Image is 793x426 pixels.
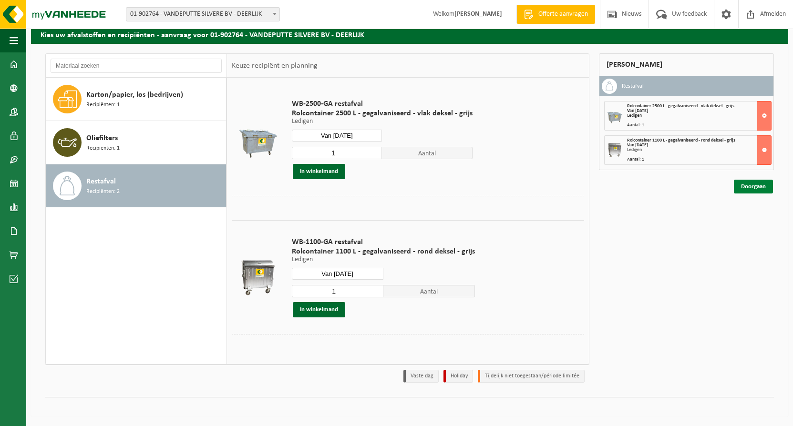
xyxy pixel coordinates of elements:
[86,89,183,101] span: Karton/papier, los (bedrijven)
[443,370,473,383] li: Holiday
[403,370,439,383] li: Vaste dag
[86,176,116,187] span: Restafval
[734,180,773,193] a: Doorgaan
[292,268,383,280] input: Selecteer datum
[599,53,774,76] div: [PERSON_NAME]
[51,59,222,73] input: Materiaal zoeken
[478,370,585,383] li: Tijdelijk niet toegestaan/période limitée
[31,25,788,43] h2: Kies uw afvalstoffen en recipiënten - aanvraag voor 01-902764 - VANDEPUTTE SILVERE BV - DEERLIJK
[46,121,227,164] button: Oliefilters Recipiënten: 1
[622,79,644,94] h3: Restafval
[627,123,771,128] div: Aantal: 1
[292,256,475,263] p: Ledigen
[627,142,648,148] strong: Van [DATE]
[292,109,473,118] span: Rolcontainer 2500 L - gegalvaniseerd - vlak deksel - grijs
[627,108,648,113] strong: Van [DATE]
[382,147,473,159] span: Aantal
[292,99,473,109] span: WB-2500-GA restafval
[86,132,118,144] span: Oliefilters
[46,78,227,121] button: Karton/papier, los (bedrijven) Recipiënten: 1
[86,187,120,196] span: Recipiënten: 2
[516,5,595,24] a: Offerte aanvragen
[292,130,382,142] input: Selecteer datum
[627,103,734,109] span: Rolcontainer 2500 L - gegalvaniseerd - vlak deksel - grijs
[536,10,590,19] span: Offerte aanvragen
[627,113,771,118] div: Ledigen
[292,237,475,247] span: WB-1100-GA restafval
[292,118,473,125] p: Ledigen
[293,164,345,179] button: In winkelmand
[383,285,475,297] span: Aantal
[86,144,120,153] span: Recipiënten: 1
[627,157,771,162] div: Aantal: 1
[126,8,279,21] span: 01-902764 - VANDEPUTTE SILVERE BV - DEERLIJK
[46,164,227,207] button: Restafval Recipiënten: 2
[293,302,345,317] button: In winkelmand
[292,247,475,256] span: Rolcontainer 1100 L - gegalvaniseerd - rond deksel - grijs
[627,148,771,152] div: Ledigen
[126,7,280,21] span: 01-902764 - VANDEPUTTE SILVERE BV - DEERLIJK
[86,101,120,110] span: Recipiënten: 1
[227,54,322,78] div: Keuze recipiënt en planning
[454,10,502,18] strong: [PERSON_NAME]
[627,138,735,143] span: Rolcontainer 1100 L - gegalvaniseerd - rond deksel - grijs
